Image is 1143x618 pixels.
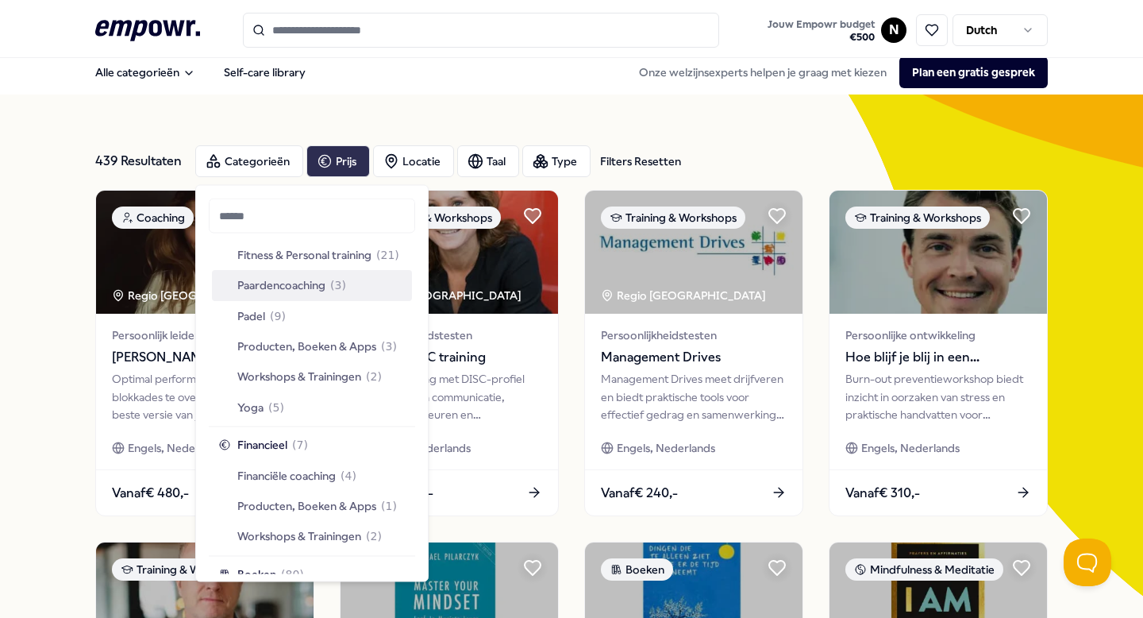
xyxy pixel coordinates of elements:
span: Persoonlijke ontwikkeling [845,326,1031,344]
button: Locatie [373,145,454,177]
div: Coaching [112,207,194,229]
span: [PERSON_NAME] [112,347,298,368]
span: ( 2 ) [366,528,382,546]
img: package image [585,191,802,314]
div: Training & Workshops [112,558,256,581]
img: package image [341,191,558,314]
span: Persoonlijk leiderschap [112,326,298,344]
span: Hoe blijf je blij in een prestatiemaatschappij (workshop) [845,347,1031,368]
span: Insights DISC training [356,347,542,368]
div: Filters Resetten [600,153,681,170]
nav: Main [83,56,318,88]
span: Vanaf € 480,- [112,483,189,504]
div: Mindfulness & Meditatie [845,558,1003,581]
span: Paardencoaching [237,277,325,295]
span: Management Drives [601,347,787,368]
span: Financieel [237,437,287,454]
div: Onze welzijnsexperts helpen je graag met kiezen [626,56,1048,88]
span: Persoonlijkheidstesten [601,326,787,344]
a: Self-care library [211,56,318,88]
span: ( 21 ) [376,246,399,264]
span: ( 80 ) [281,566,304,583]
span: Engels, Nederlands [128,439,226,457]
button: Categorieën [195,145,303,177]
span: ( 7 ) [292,437,308,454]
div: Training & Workshops [356,207,501,229]
div: 1-op-1 coaching met DISC-profiel biedt inzicht in communicatie, gedragsvoorkeuren en ontwikkelpun... [356,370,542,423]
input: Search for products, categories or subcategories [243,13,719,48]
span: Fitness & Personal training [237,246,371,264]
button: Plan een gratis gesprek [899,56,1048,88]
span: ( 2 ) [366,369,382,386]
div: Burn-out preventieworkshop biedt inzicht in oorzaken van stress en praktische handvatten voor ene... [845,370,1031,423]
span: Jouw Empowr budget [768,18,875,31]
div: Boeken [601,558,673,581]
button: N [881,17,906,43]
span: ( 3 ) [381,338,397,356]
div: Management Drives meet drijfveren en biedt praktische tools voor effectief gedrag en samenwerking... [601,370,787,423]
span: Engels, Nederlands [861,439,960,457]
div: Regio [GEOGRAPHIC_DATA] [601,287,768,304]
a: package imageTraining & WorkshopsRegio [GEOGRAPHIC_DATA] PersoonlijkheidstestenManagement DrivesM... [584,190,803,516]
a: package imageTraining & WorkshopsRegio [GEOGRAPHIC_DATA] PersoonlijkheidstestenInsights DISC trai... [340,190,559,516]
span: Workshops & Trainingen [237,369,361,386]
span: Financiële coaching [237,467,336,485]
button: Jouw Empowr budget€500 [764,15,878,47]
button: Prijs [306,145,370,177]
div: Regio [GEOGRAPHIC_DATA] [356,287,524,304]
div: Training & Workshops [845,207,990,229]
span: ( 3 ) [330,277,346,295]
span: Producten, Boeken & Apps [237,338,376,356]
span: ( 5 ) [268,399,284,416]
button: Taal [457,145,519,177]
span: Vanaf € 310,- [845,483,920,504]
div: 439 Resultaten [95,145,183,177]
a: package imageCoachingRegio [GEOGRAPHIC_DATA] Persoonlijk leiderschap[PERSON_NAME]Optimal performa... [95,190,314,516]
div: Training & Workshops [601,207,745,229]
div: Suggestions [209,243,415,574]
span: Padel [237,307,265,325]
iframe: Help Scout Beacon - Open [1064,539,1111,586]
span: Engels, Nederlands [617,439,715,457]
img: package image [829,191,1047,314]
span: Producten, Boeken & Apps [237,498,376,516]
span: Persoonlijkheidstesten [356,326,542,344]
a: Jouw Empowr budget€500 [761,14,881,47]
span: Workshops & Trainingen [237,528,361,546]
span: Boeken [237,566,276,583]
a: package imageTraining & WorkshopsPersoonlijke ontwikkelingHoe blijf je blij in een prestatiemaats... [829,190,1048,516]
span: Vanaf € 240,- [601,483,678,504]
button: Alle categorieën [83,56,208,88]
div: Regio [GEOGRAPHIC_DATA] [112,287,279,304]
div: Optimal performance coach helpt blokkades te overwinnen en de beste versie van jezelf te worden. [112,370,298,423]
span: Yoga [237,399,264,416]
span: ( 4 ) [341,467,356,485]
span: ( 1 ) [381,498,397,516]
img: package image [96,191,314,314]
span: € 500 [768,31,875,44]
span: ( 9 ) [270,307,286,325]
button: Type [522,145,591,177]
